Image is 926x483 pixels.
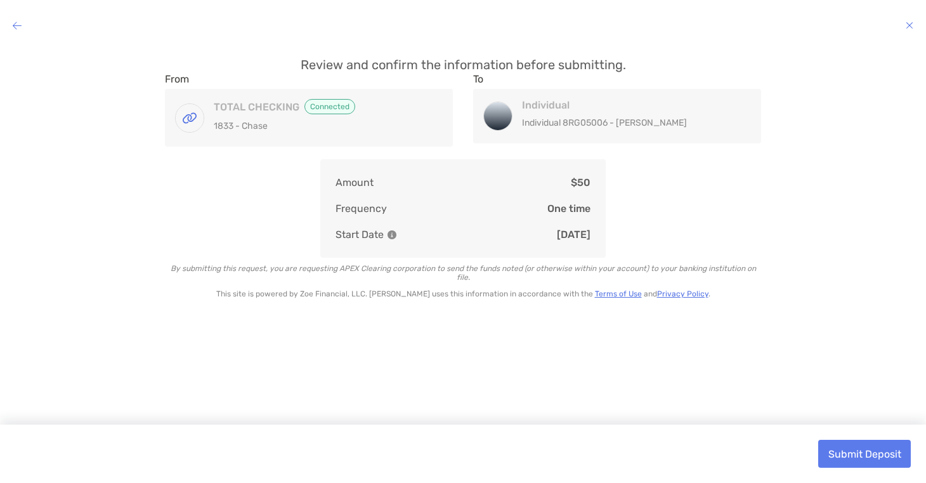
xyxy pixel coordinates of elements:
p: One time [547,201,590,216]
p: Review and confirm the information before submitting. [165,57,761,73]
p: By submitting this request, you are requesting APEX Clearing corporation to send the funds noted ... [165,264,761,282]
label: From [165,73,189,85]
a: Privacy Policy [657,289,708,298]
p: Amount [336,175,374,190]
a: Terms of Use [595,289,642,298]
img: Individual [484,102,512,130]
label: To [473,73,483,85]
h4: Individual [522,99,737,111]
p: This site is powered by Zoe Financial, LLC. [PERSON_NAME] uses this information in accordance wit... [165,289,761,298]
p: Individual 8RG05006 - [PERSON_NAME] [522,115,737,131]
span: Connected [304,99,355,114]
p: Start Date [336,227,396,242]
img: Information Icon [388,230,396,239]
p: 1833 - Chase [214,118,429,134]
p: $50 [571,175,590,190]
p: [DATE] [557,227,590,242]
img: TOTAL CHECKING [176,104,204,132]
h4: TOTAL CHECKING [214,99,429,114]
p: Frequency [336,201,387,216]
